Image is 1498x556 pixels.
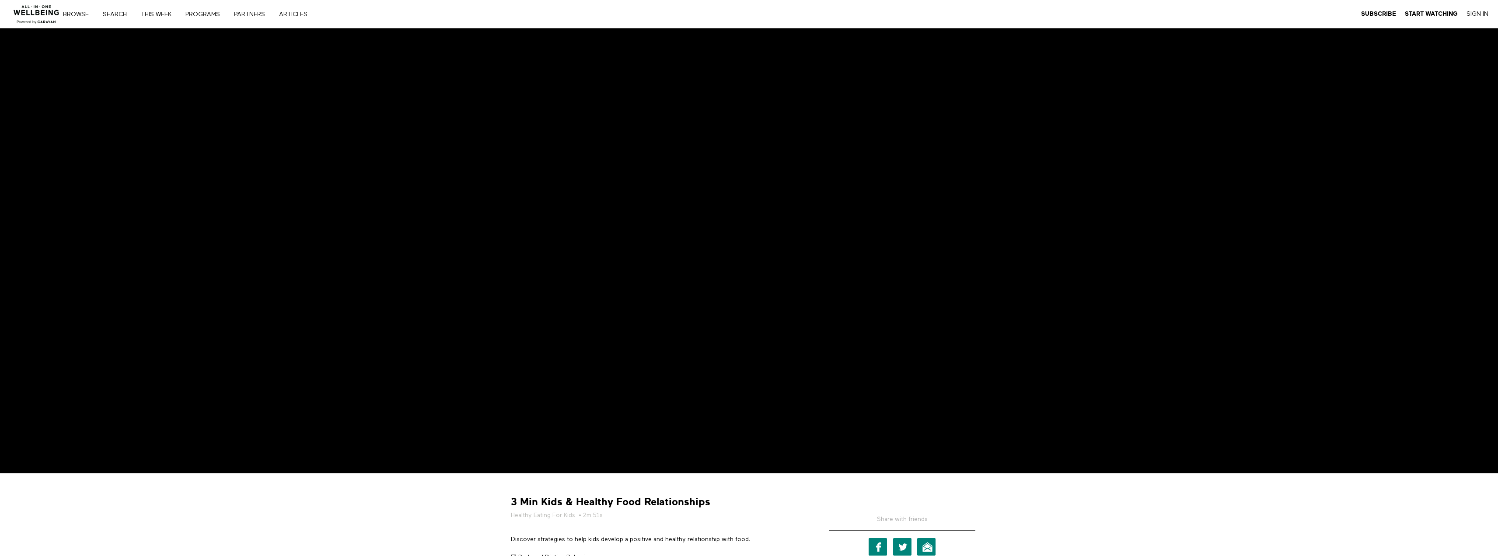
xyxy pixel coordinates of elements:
a: PROGRAMS [182,11,229,17]
a: Start Watching [1405,10,1458,18]
a: Subscribe [1361,10,1396,18]
h5: • 2m 51s [511,511,804,520]
a: Search [100,11,136,17]
a: THIS WEEK [138,11,181,17]
nav: Primary [69,10,325,18]
a: PARTNERS [231,11,274,17]
strong: Start Watching [1405,10,1458,17]
a: Sign In [1467,10,1488,18]
a: Twitter [893,538,911,556]
strong: 3 Min Kids & Healthy Food Relationships [511,495,710,509]
a: Browse [60,11,98,17]
p: Discover strategies to help kids develop a positive and healthy relationship with food. [511,535,804,544]
h5: Share with friends [829,515,975,531]
a: Facebook [869,538,887,556]
strong: Subscribe [1361,10,1396,17]
a: ARTICLES [276,11,317,17]
a: Email [917,538,936,556]
a: Healthy Eating For Kids [511,511,575,520]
